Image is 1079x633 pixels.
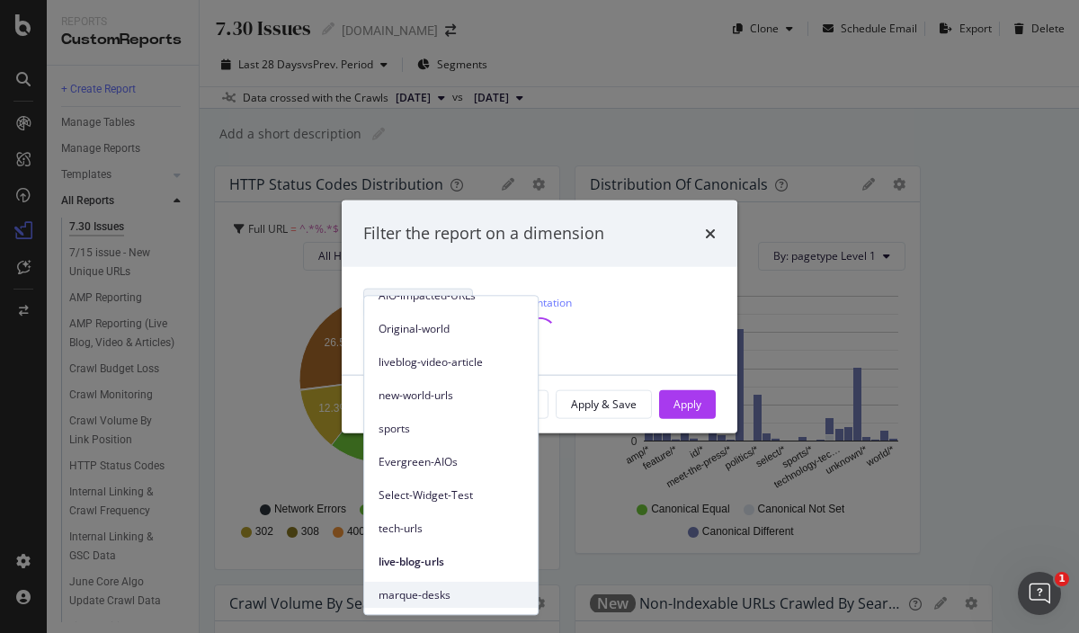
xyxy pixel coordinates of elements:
div: Apply & Save [571,397,637,412]
button: Apply & Save [556,389,652,418]
span: Original-world [379,321,523,337]
a: Edit Segmentation [480,293,572,312]
div: times [705,222,716,245]
button: live-blog-urls [363,288,473,316]
div: modal [342,201,737,433]
button: Apply [659,389,716,418]
span: sports [379,421,523,437]
span: liveblog-video-article [379,354,523,370]
span: tech-urls [379,521,523,537]
span: 1 [1055,572,1069,586]
span: new-world-urls [379,388,523,404]
span: Select-Widget-Test [379,487,523,504]
span: Evergreen-AIOs [379,454,523,470]
iframe: Intercom live chat [1018,572,1061,615]
div: Filter the report on a dimension [363,222,604,245]
div: Apply [673,397,701,412]
span: AIO-impacted-URLs [379,288,523,304]
span: live-blog-urls [379,554,523,570]
span: marque-desks [379,587,523,603]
